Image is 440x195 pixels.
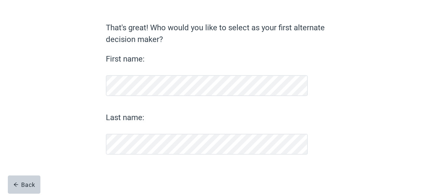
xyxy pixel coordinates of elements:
[106,53,308,65] label: First name:
[106,22,334,45] label: That's great! Who would you like to select as your first alternate decision maker?
[106,112,308,123] label: Last name:
[13,182,19,187] span: arrow-left
[13,181,35,188] div: Back
[8,175,40,194] button: arrow-leftBack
